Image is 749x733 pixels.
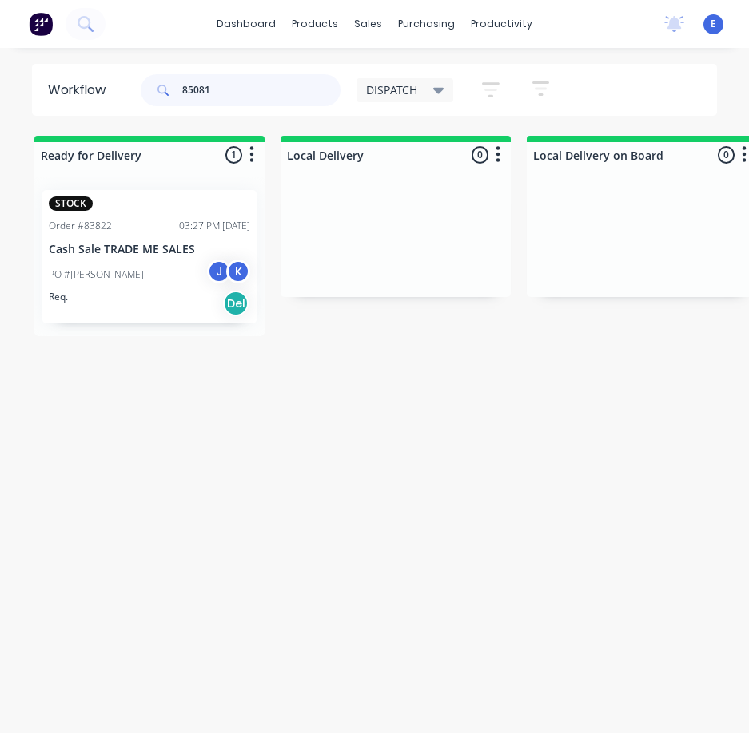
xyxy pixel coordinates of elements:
[49,290,68,304] p: Req.
[182,74,341,106] input: Search for orders...
[284,12,346,36] div: products
[390,12,463,36] div: purchasing
[711,17,716,31] span: E
[29,12,53,36] img: Factory
[463,12,540,36] div: productivity
[209,12,284,36] a: dashboard
[48,81,114,100] div: Workflow
[223,291,249,316] div: Del
[346,12,390,36] div: sales
[366,81,417,98] span: DISPATCH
